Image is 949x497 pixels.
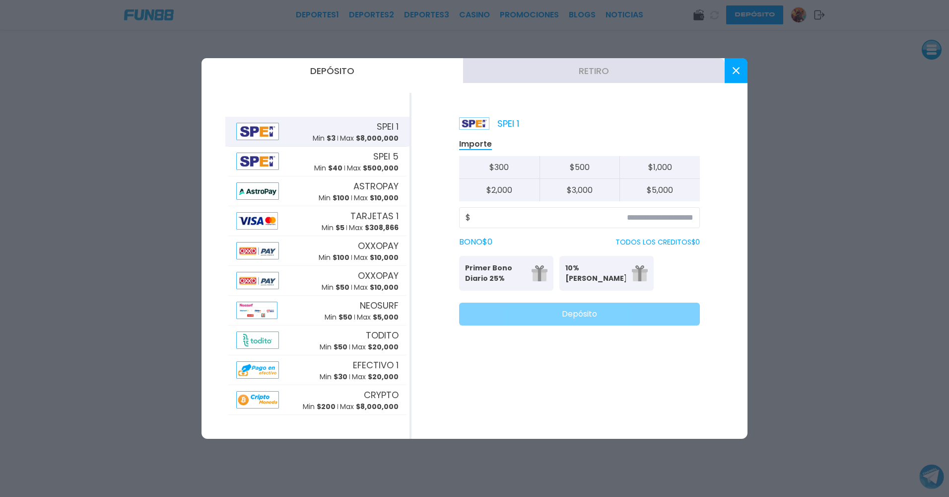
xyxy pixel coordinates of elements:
button: $500 [540,156,620,179]
p: Min [320,342,347,352]
button: AlipaySPEI 1Min $3Max $8,000,000 [225,117,409,147]
span: TODITO [366,329,399,342]
p: Max [340,133,399,144]
img: Alipay [236,331,279,349]
p: Max [347,163,399,173]
p: Min [322,282,349,293]
span: $ 308,866 [365,223,399,233]
span: $ 20,000 [368,372,399,382]
img: gift [632,265,648,281]
p: Max [354,282,399,293]
span: $ 3 [327,133,336,143]
img: gift [532,265,547,281]
p: Min [313,133,336,144]
p: Min [319,193,349,203]
span: $ 100 [333,252,349,262]
button: $1,000 [619,156,700,179]
img: Platform Logo [459,117,489,130]
button: AlipayEFECTIVO 1Min $30Max $20,000 [225,355,409,385]
span: $ 40 [328,163,342,173]
span: ASTROPAY [353,179,399,193]
span: $ 10,000 [370,193,399,203]
button: AlipayNEOSURFMin $50Max $5,000 [225,296,409,326]
p: Min [322,223,344,233]
p: Min [314,163,342,173]
img: Alipay [236,242,279,259]
p: Max [352,372,399,382]
p: Max [352,342,399,352]
p: Min [303,402,336,412]
img: Alipay [236,391,279,409]
span: NEOSURF [360,299,399,312]
p: Min [319,252,349,263]
img: Alipay [236,302,277,319]
button: $3,000 [540,179,620,201]
button: AlipayCRYPTOMin $200Max $8,000,000 [225,385,409,415]
span: $ 5 [336,223,344,233]
span: OXXOPAY [358,239,399,252]
span: OXXOPAY [358,269,399,282]
span: $ 50 [334,342,347,352]
button: Depósito [459,303,700,326]
p: Min [325,312,352,323]
button: AlipayOXXOPAYMin $50Max $10,000 [225,266,409,296]
button: $300 [459,156,540,179]
span: $ [466,212,471,224]
span: $ 30 [334,372,347,382]
p: 10% [PERSON_NAME] [565,263,626,284]
span: $ 8,000,000 [356,133,399,143]
span: $ 20,000 [368,342,399,352]
button: Depósito [202,58,463,83]
button: AlipayASTROPAYMin $100Max $10,000 [225,176,409,206]
button: AlipaySPEI 5Min $40Max $500,000 [225,147,409,176]
span: $ 200 [317,402,336,412]
span: $ 50 [339,312,352,322]
img: Alipay [236,182,279,200]
span: $ 500,000 [363,163,399,173]
p: Min [320,372,347,382]
p: Max [349,223,399,233]
img: Alipay [236,272,279,289]
button: 10% [PERSON_NAME] [559,256,654,291]
span: CRYPTO [364,388,399,402]
p: Max [357,312,399,323]
button: AlipayTODITOMin $50Max $20,000 [225,326,409,355]
span: $ 10,000 [370,252,399,262]
button: $2,000 [459,179,540,201]
p: Primer Bono Diario 25% [465,263,526,284]
button: Primer Bono Diario 25% [459,256,553,291]
span: SPEI 5 [373,150,399,163]
p: Max [354,252,399,263]
img: Alipay [236,212,278,230]
button: AlipayTARJETAS 1Min $5Max $308,866 [225,206,409,236]
img: Alipay [236,123,279,140]
span: $ 100 [333,193,349,203]
p: TODOS LOS CREDITOS $ 0 [615,237,700,248]
span: TARJETAS 1 [350,209,399,223]
img: Alipay [236,153,279,170]
img: Alipay [236,361,279,379]
button: Retiro [463,58,725,83]
label: BONO $ 0 [459,236,492,248]
span: $ 8,000,000 [356,402,399,412]
button: AlipayOXXOPAYMin $100Max $10,000 [225,236,409,266]
span: SPEI 1 [377,120,399,133]
p: SPEI 1 [459,117,519,130]
p: Max [340,402,399,412]
span: $ 10,000 [370,282,399,292]
span: EFECTIVO 1 [353,358,399,372]
p: Max [354,193,399,203]
span: $ 50 [336,282,349,292]
p: Importe [459,139,492,150]
span: $ 5,000 [373,312,399,322]
button: $5,000 [619,179,700,201]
